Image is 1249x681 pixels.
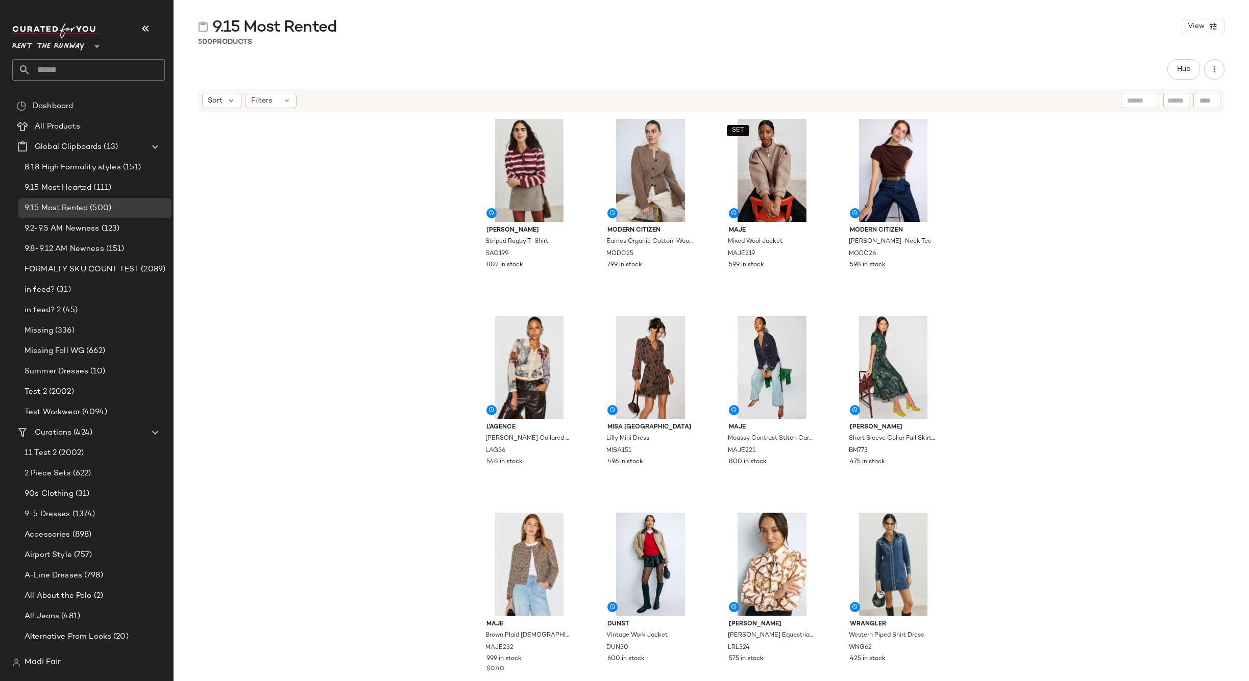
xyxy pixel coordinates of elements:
[850,654,886,664] span: 425 in stock
[721,513,823,616] img: LRL324.jpg
[198,21,208,32] img: svg%3e
[198,38,212,46] span: 500
[849,237,932,246] span: [PERSON_NAME]-Neck Tee
[849,249,876,259] span: MODC26
[74,488,90,500] span: (31)
[25,488,74,500] span: 90s Clothing
[251,95,272,106] span: Filters
[850,226,936,235] span: Modern Citizen
[59,611,80,622] span: (481)
[849,631,924,640] span: Western Piped Shirt Dress
[729,654,764,664] span: 575 in stock
[485,446,505,456] span: LAG36
[850,620,936,629] span: WRANGLER
[25,590,92,602] span: All About the Polo
[729,620,815,629] span: [PERSON_NAME]
[25,345,84,357] span: Missing Fall WG
[208,95,223,106] span: Sort
[486,423,573,432] span: L'agence
[485,434,572,443] span: [PERSON_NAME] Collared Cardigan
[728,237,782,246] span: Mixed Wool Jacket
[486,654,522,664] span: 999 in stock
[1177,65,1191,73] span: Hub
[71,427,92,439] span: (424)
[25,529,70,541] span: Accessories
[35,121,80,133] span: All Products
[849,446,868,456] span: BM773
[721,316,823,419] img: MAJE221.jpg
[25,243,104,255] span: 9.8-9.12 AM Newness
[1167,59,1200,80] button: Hub
[25,386,47,398] span: Test 2
[82,570,103,582] span: (798)
[842,316,944,419] img: BM773.jpg
[88,203,111,214] span: (500)
[606,434,649,443] span: Lilly Mini Dress
[486,226,573,235] span: [PERSON_NAME]
[728,446,755,456] span: MAJE221
[25,284,55,296] span: in feed?
[25,182,91,194] span: 9.15 Most Hearted
[33,100,73,112] span: Dashboard
[607,261,642,270] span: 799 in stock
[486,261,523,270] span: 802 in stock
[25,651,84,663] span: A Morning Stroll
[25,223,100,235] span: 9.2-9.5 AM Newness
[84,345,105,357] span: (662)
[212,17,337,38] span: 9.15 Most Rented
[47,386,74,398] span: (2002)
[478,513,581,616] img: MAJE232.jpg
[80,407,107,418] span: (4094)
[70,529,92,541] span: (898)
[61,305,78,316] span: (45)
[599,119,702,222] img: MODC25.jpg
[599,513,702,616] img: DUN30.jpg
[25,305,61,316] span: in feed? 2
[606,631,668,640] span: Vintage Work Jacket
[84,651,105,663] span: (525)
[485,643,513,652] span: MAJE232
[92,590,103,602] span: (2)
[607,423,694,432] span: MISA [GEOGRAPHIC_DATA]
[485,249,508,259] span: SAO199
[111,631,129,643] span: (20)
[100,223,120,235] span: (123)
[486,665,504,674] span: $0.40
[139,264,165,275] span: (2089)
[729,226,815,235] span: Maje
[35,427,71,439] span: Curations
[607,620,694,629] span: DUNST
[25,468,71,480] span: 2 Piece Sets
[1182,19,1224,34] button: View
[104,243,125,255] span: (151)
[25,325,53,337] span: Missing
[728,434,814,443] span: Moussy Contrast Stitch Cardigan
[25,509,70,520] span: 9-5 Dresses
[12,23,99,38] img: cfy_white_logo.C9jOOHJF.svg
[729,458,767,467] span: 800 in stock
[102,141,118,153] span: (13)
[728,631,814,640] span: [PERSON_NAME] Equestrian Button Down
[25,264,139,275] span: FORMALTY SKU COUNT TEST
[486,620,573,629] span: Maje
[25,657,61,669] span: Madi Fair
[606,643,628,652] span: DUN30
[850,458,885,467] span: 475 in stock
[57,447,84,459] span: (2002)
[88,366,106,377] span: (10)
[486,458,523,467] span: 548 in stock
[599,316,702,419] img: MISA151.jpg
[842,119,944,222] img: MODC26.jpg
[850,423,936,432] span: [PERSON_NAME]
[607,654,645,664] span: 600 in stock
[606,446,631,456] span: MISA151
[25,611,59,622] span: All Jeans
[53,325,75,337] span: (336)
[25,549,72,561] span: Airport Style
[25,407,80,418] span: Test Workwear
[12,659,20,667] img: svg%3e
[607,226,694,235] span: Modern Citizen
[728,249,755,259] span: MAJE219
[849,643,872,652] span: WNG62
[25,447,57,459] span: 11 Test 2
